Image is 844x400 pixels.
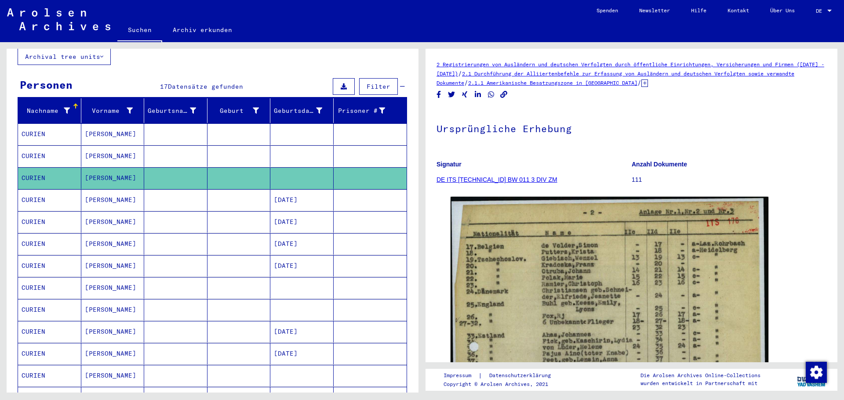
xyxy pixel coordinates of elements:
button: Copy link [499,89,509,100]
div: Prisoner # [337,104,397,118]
div: Nachname [22,106,70,115]
mat-cell: [DATE] [270,211,334,233]
span: Datensätze gefunden [168,83,243,90]
div: Zustimmung ändern [805,361,826,382]
button: Share on Xing [460,89,469,100]
img: yv_logo.png [795,368,828,390]
mat-cell: [PERSON_NAME] [81,233,145,255]
mat-cell: [DATE] [270,189,334,211]
b: Anzahl Dokumente [632,161,687,168]
mat-header-cell: Nachname [18,98,81,123]
span: / [458,69,462,77]
p: Die Arolsen Archives Online-Collections [640,371,760,379]
mat-cell: [PERSON_NAME] [81,343,145,364]
a: Suchen [117,19,162,42]
mat-cell: CURIEN [18,365,81,386]
mat-cell: [DATE] [270,321,334,342]
mat-header-cell: Geburt‏ [207,98,271,123]
a: Datenschutzerklärung [482,371,561,380]
mat-cell: CURIEN [18,145,81,167]
mat-cell: [PERSON_NAME] [81,211,145,233]
mat-cell: CURIEN [18,123,81,145]
div: Geburtsname [148,106,196,115]
mat-cell: CURIEN [18,321,81,342]
mat-cell: [PERSON_NAME] [81,365,145,386]
mat-cell: [PERSON_NAME] [81,189,145,211]
a: Impressum [444,371,478,380]
a: 2.1.1 Amerikanische Besatzungszone in [GEOGRAPHIC_DATA] [468,79,637,86]
div: Geburtsdatum [274,106,322,115]
div: Prisoner # [337,106,386,115]
mat-cell: [PERSON_NAME] [81,145,145,167]
img: Arolsen_neg.svg [7,8,110,30]
mat-header-cell: Vorname [81,98,145,123]
button: Share on Twitter [447,89,456,100]
mat-cell: [PERSON_NAME] [81,321,145,342]
b: Signatur [437,161,462,168]
span: Filter [367,83,390,90]
div: Vorname [85,106,133,115]
mat-cell: [PERSON_NAME] [81,277,145,299]
span: DE [816,8,826,14]
button: Share on Facebook [434,89,444,100]
button: Share on WhatsApp [487,89,496,100]
mat-cell: [DATE] [270,343,334,364]
mat-cell: CURIEN [18,167,81,189]
div: Personen [20,77,73,93]
mat-cell: CURIEN [18,299,81,321]
div: Geburt‏ [211,104,270,118]
mat-cell: CURIEN [18,233,81,255]
mat-cell: [DATE] [270,255,334,277]
p: Copyright © Arolsen Archives, 2021 [444,380,561,388]
mat-cell: CURIEN [18,189,81,211]
mat-cell: [PERSON_NAME] [81,123,145,145]
button: Filter [359,78,398,95]
button: Share on LinkedIn [473,89,483,100]
button: Archival tree units [18,48,111,65]
div: Geburt‏ [211,106,259,115]
p: 111 [632,175,826,184]
div: | [444,371,561,380]
mat-cell: CURIEN [18,277,81,299]
mat-header-cell: Geburtsname [144,98,207,123]
mat-cell: [DATE] [270,233,334,255]
span: / [464,79,468,86]
mat-cell: CURIEN [18,343,81,364]
div: Geburtsname [148,104,207,118]
mat-header-cell: Geburtsdatum [270,98,334,123]
span: / [637,79,641,86]
a: DE ITS [TECHNICAL_ID] BW 011 3 DIV ZM [437,176,557,183]
mat-cell: [PERSON_NAME] [81,167,145,189]
img: Zustimmung ändern [806,362,827,383]
div: Nachname [22,104,81,118]
p: wurden entwickelt in Partnerschaft mit [640,379,760,387]
mat-cell: CURIEN [18,255,81,277]
a: 2.1 Durchführung der Alliiertenbefehle zur Erfassung von Ausländern und deutschen Verfolgten sowi... [437,70,794,86]
a: 2 Registrierungen von Ausländern und deutschen Verfolgten durch öffentliche Einrichtungen, Versic... [437,61,824,77]
mat-header-cell: Prisoner # [334,98,407,123]
mat-cell: [PERSON_NAME] [81,299,145,321]
mat-cell: [PERSON_NAME] [81,255,145,277]
span: 17 [160,83,168,90]
a: Archiv erkunden [162,19,243,40]
h1: Ursprüngliche Erhebung [437,108,826,147]
div: Geburtsdatum [274,104,333,118]
mat-cell: CURIEN [18,211,81,233]
div: Vorname [85,104,144,118]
